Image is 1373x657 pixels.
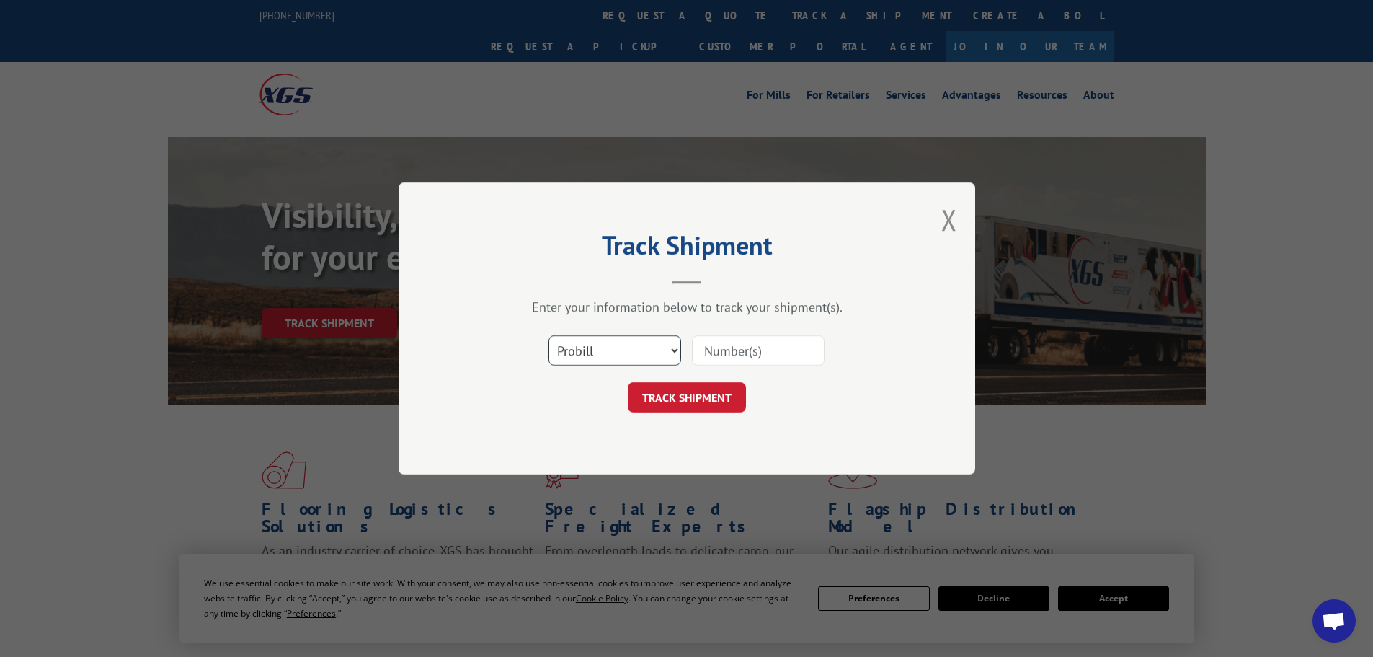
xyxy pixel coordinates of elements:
[471,299,903,315] div: Enter your information below to track your shipment(s).
[628,382,746,413] button: TRACK SHIPMENT
[471,235,903,263] h2: Track Shipment
[941,200,957,239] button: Close modal
[1312,599,1356,643] div: Open chat
[692,335,825,366] input: Number(s)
